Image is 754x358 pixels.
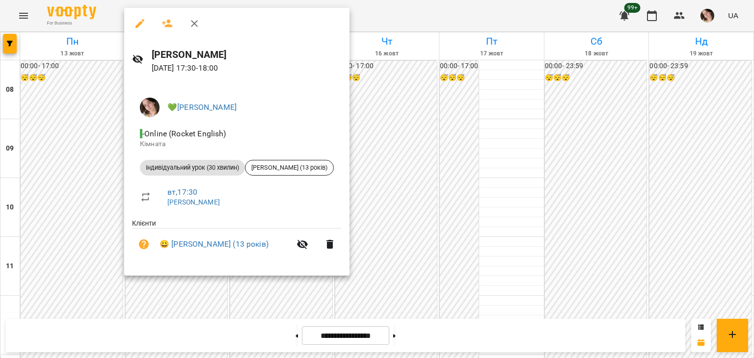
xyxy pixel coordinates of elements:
[167,187,197,197] a: вт , 17:30
[132,232,156,256] button: Візит ще не сплачено. Додати оплату?
[167,102,237,112] a: 💚[PERSON_NAME]
[152,47,342,62] h6: [PERSON_NAME]
[167,198,220,206] a: [PERSON_NAME]
[140,129,228,138] span: - Online (Rocket English)
[160,238,269,250] a: 😀 [PERSON_NAME] (13 років)
[245,160,334,176] div: [PERSON_NAME] (13 років)
[140,163,245,172] span: Індивідуальний урок (30 хвилин)
[140,139,334,149] p: Кімната
[140,98,160,117] img: 9ac0326d5e285a2fd7627c501726c539.jpeg
[245,163,333,172] span: [PERSON_NAME] (13 років)
[132,218,342,264] ul: Клієнти
[152,62,342,74] p: [DATE] 17:30 - 18:00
